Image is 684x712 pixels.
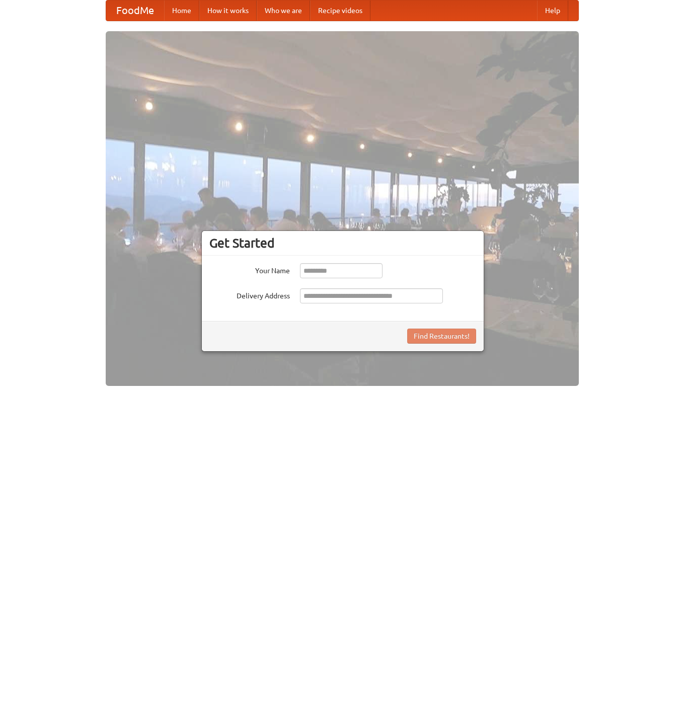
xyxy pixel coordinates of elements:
[209,263,290,276] label: Your Name
[106,1,164,21] a: FoodMe
[209,288,290,301] label: Delivery Address
[199,1,257,21] a: How it works
[164,1,199,21] a: Home
[209,235,476,251] h3: Get Started
[537,1,568,21] a: Help
[257,1,310,21] a: Who we are
[310,1,370,21] a: Recipe videos
[407,329,476,344] button: Find Restaurants!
